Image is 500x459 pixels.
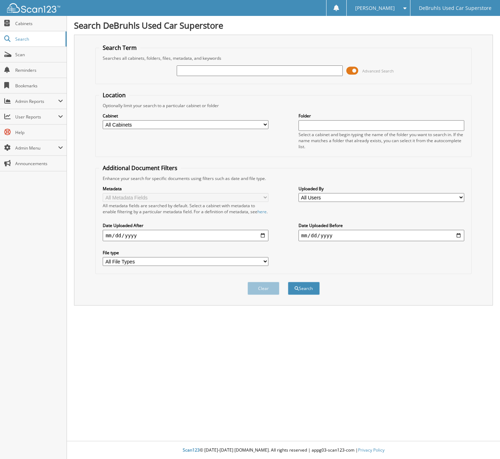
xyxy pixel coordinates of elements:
h1: Search DeBruhls Used Car Superstore [74,19,493,31]
a: here [257,209,267,215]
span: Admin Reports [15,98,58,104]
span: Admin Menu [15,145,58,151]
label: Folder [299,113,464,119]
div: Select a cabinet and begin typing the name of the folder you want to search in. If the name match... [299,132,464,150]
label: Uploaded By [299,186,464,192]
span: Bookmarks [15,83,63,89]
legend: Search Term [99,44,140,52]
span: Scan123 [183,447,200,453]
div: Enhance your search for specific documents using filters such as date and file type. [99,175,468,181]
legend: Additional Document Filters [99,164,181,172]
span: [PERSON_NAME] [355,6,395,10]
span: Scan [15,52,63,58]
button: Clear [248,282,279,295]
a: Privacy Policy [358,447,385,453]
div: Optionally limit your search to a particular cabinet or folder [99,103,468,109]
input: start [103,230,268,241]
label: Cabinet [103,113,268,119]
div: © [DATE]-[DATE] [DOMAIN_NAME]. All rights reserved | appg03-scan123-com | [67,442,500,459]
span: Search [15,36,62,42]
span: DeBruhls Used Car Superstore [419,6,492,10]
span: Help [15,129,63,135]
img: scan123-logo-white.svg [7,3,60,13]
span: Advanced Search [362,68,394,74]
legend: Location [99,91,129,99]
label: Date Uploaded Before [299,222,464,228]
span: Reminders [15,67,63,73]
span: User Reports [15,114,58,120]
span: Announcements [15,161,63,167]
label: Date Uploaded After [103,222,268,228]
span: Cabinets [15,21,63,27]
div: All metadata fields are searched by default. Select a cabinet with metadata to enable filtering b... [103,203,268,215]
button: Search [288,282,320,295]
label: Metadata [103,186,268,192]
input: end [299,230,464,241]
div: Searches all cabinets, folders, files, metadata, and keywords [99,55,468,61]
label: File type [103,250,268,256]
